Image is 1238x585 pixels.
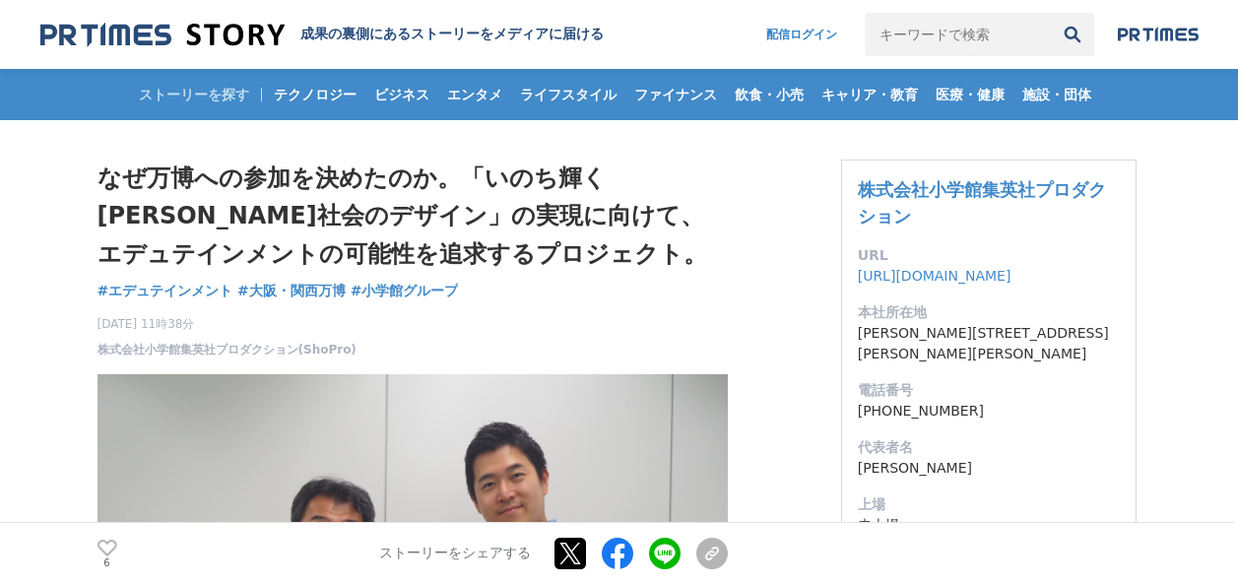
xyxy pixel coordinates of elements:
img: 成果の裏側にあるストーリーをメディアに届ける [40,22,285,48]
button: 検索 [1051,13,1094,56]
dt: URL [858,245,1120,266]
a: [URL][DOMAIN_NAME] [858,268,1011,284]
a: 株式会社小学館集英社プロダクション(ShoPro) [98,341,357,358]
span: #小学館グループ [351,282,459,299]
input: キーワードで検索 [865,13,1051,56]
span: テクノロジー [266,86,364,103]
a: ビジネス [366,69,437,120]
dt: 代表者名 [858,437,1120,458]
a: ライフスタイル [512,69,624,120]
span: 施設・団体 [1014,86,1099,103]
span: ファイナンス [626,86,725,103]
span: キャリア・教育 [814,86,926,103]
h2: 成果の裏側にあるストーリーをメディアに届ける [300,26,604,43]
span: ライフスタイル [512,86,624,103]
dd: [PERSON_NAME][STREET_ADDRESS][PERSON_NAME][PERSON_NAME] [858,323,1120,364]
dd: [PHONE_NUMBER] [858,401,1120,422]
p: ストーリーをシェアする [379,546,531,563]
a: 配信ログイン [747,13,857,56]
a: 飲食・小売 [727,69,812,120]
span: エンタメ [439,86,510,103]
p: 6 [98,558,117,568]
a: キャリア・教育 [814,69,926,120]
a: エンタメ [439,69,510,120]
dd: [PERSON_NAME] [858,458,1120,479]
a: 株式会社小学館集英社プロダクション [858,179,1106,227]
span: [DATE] 11時38分 [98,315,357,333]
span: #大阪・関西万博 [237,282,346,299]
span: ビジネス [366,86,437,103]
img: prtimes [1118,27,1199,42]
span: 飲食・小売 [727,86,812,103]
a: #エデュテインメント [98,281,233,301]
dd: 未上場 [858,515,1120,536]
a: ファイナンス [626,69,725,120]
a: #大阪・関西万博 [237,281,346,301]
a: テクノロジー [266,69,364,120]
dt: 上場 [858,494,1120,515]
a: 施設・団体 [1014,69,1099,120]
dt: 電話番号 [858,380,1120,401]
a: 成果の裏側にあるストーリーをメディアに届ける 成果の裏側にあるストーリーをメディアに届ける [40,22,604,48]
span: 医療・健康 [928,86,1012,103]
dt: 本社所在地 [858,302,1120,323]
h1: なぜ万博への参加を決めたのか。「いのち輝く[PERSON_NAME]社会のデザイン」の実現に向けて、エデュテインメントの可能性を追求するプロジェクト。 [98,160,728,273]
a: #小学館グループ [351,281,459,301]
a: 医療・健康 [928,69,1012,120]
span: #エデュテインメント [98,282,233,299]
